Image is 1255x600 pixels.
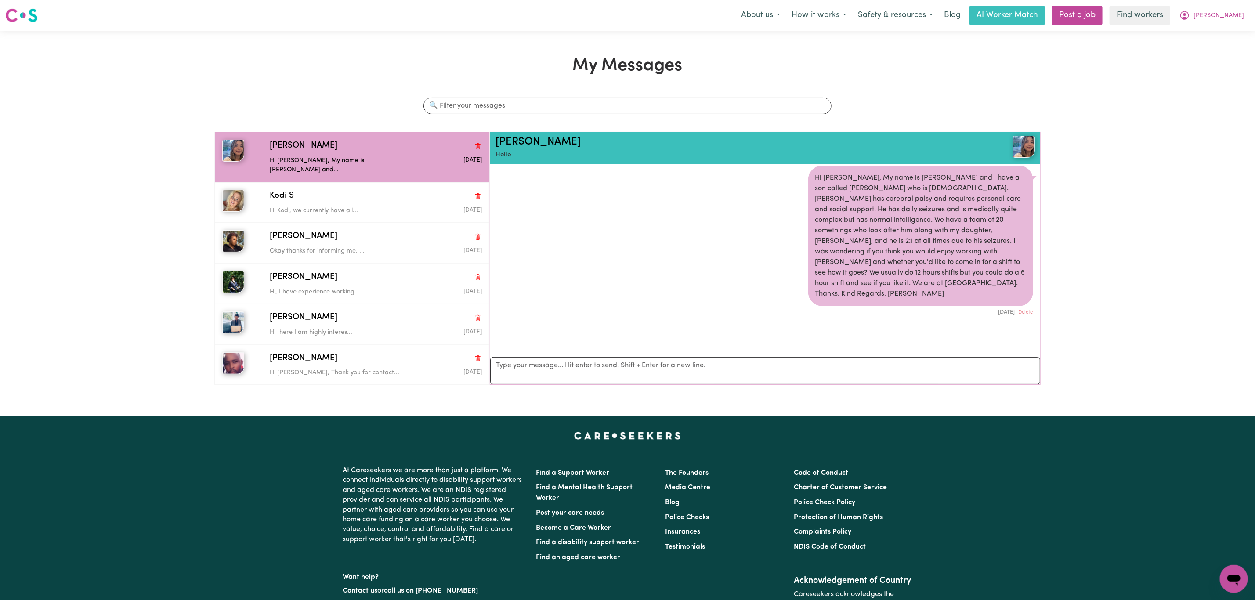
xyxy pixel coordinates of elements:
button: How it works [786,6,852,25]
p: Want help? [343,569,526,582]
div: [DATE] [808,306,1033,316]
span: Message sent on September 3, 2025 [463,157,482,163]
img: Kodi S [222,190,244,212]
button: Abdi W[PERSON_NAME]Delete conversationHi [PERSON_NAME], Thank you for contact...Message sent on M... [215,345,489,385]
button: Delete [1019,309,1033,316]
button: Delete conversation [474,140,482,152]
span: [PERSON_NAME] [270,230,337,243]
a: Police Check Policy [794,499,855,506]
a: Find an aged care worker [536,554,621,561]
a: Insurances [665,528,700,535]
p: Hi Kodi, we currently have all... [270,206,411,216]
span: [PERSON_NAME] [270,352,337,365]
a: Charter of Customer Service [794,484,887,491]
span: [PERSON_NAME] [1194,11,1244,21]
button: Kodi SKodi SDelete conversationHi Kodi, we currently have all...Message sent on April 0, 2022 [215,182,489,223]
a: Post a job [1052,6,1103,25]
h1: My Messages [214,55,1041,76]
img: Varsha C [222,311,244,333]
img: Abdi W [222,352,244,374]
a: Find a disability support worker [536,539,640,546]
button: My Account [1174,6,1250,25]
span: Message sent on April 0, 2022 [463,207,482,213]
div: Hi [PERSON_NAME], My name is [PERSON_NAME] and I have a son called [PERSON_NAME] who is [DEMOGRAP... [808,166,1033,306]
a: NDIS Code of Conduct [794,543,866,550]
button: Delete conversation [474,190,482,202]
span: Message sent on April 6, 2022 [463,248,482,253]
a: Contact us [343,587,378,594]
button: About us [735,6,786,25]
h2: Acknowledgement of Country [794,575,912,586]
a: [PERSON_NAME] [495,137,581,147]
a: Code of Conduct [794,470,848,477]
a: Blog [665,499,680,506]
p: Hi [PERSON_NAME], Thank you for contact... [270,368,411,378]
button: Safety & resources [852,6,939,25]
a: Become a Care Worker [536,524,611,531]
a: Pia E [945,136,1035,158]
img: Shy Chyi Cecily S [222,271,244,293]
iframe: Button to launch messaging window, conversation in progress [1220,565,1248,593]
p: Hi [PERSON_NAME], My name is [PERSON_NAME] and... [270,156,411,175]
button: Faith J[PERSON_NAME]Delete conversationOkay thanks for informing me. ...Message sent on April 6, ... [215,223,489,263]
span: [PERSON_NAME] [270,271,337,284]
span: Message sent on March 1, 2022 [463,329,482,335]
a: Testimonials [665,543,705,550]
button: Delete conversation [474,271,482,283]
a: Post your care needs [536,510,604,517]
a: Media Centre [665,484,710,491]
a: call us on [PHONE_NUMBER] [384,587,478,594]
a: The Founders [665,470,709,477]
span: Kodi S [270,190,294,202]
span: Message sent on March 1, 2022 [463,369,482,375]
button: Delete conversation [474,312,482,324]
button: Shy Chyi Cecily S[PERSON_NAME]Delete conversationHi, I have experience working ...Message sent on... [215,264,489,304]
a: Careseekers home page [574,432,681,439]
span: Message sent on March 2, 2022 [463,289,482,294]
a: AI Worker Match [969,6,1045,25]
button: Delete conversation [474,353,482,364]
a: Find a Support Worker [536,470,610,477]
p: Hi, I have experience working ... [270,287,411,297]
p: Hi there I am highly interes... [270,328,411,337]
p: Hello [495,150,945,160]
span: [PERSON_NAME] [270,311,337,324]
button: Pia E[PERSON_NAME]Delete conversationHi [PERSON_NAME], My name is [PERSON_NAME] and...Message sen... [215,132,489,182]
a: Blog [939,6,966,25]
p: At Careseekers we are more than just a platform. We connect individuals directly to disability su... [343,462,526,548]
a: Find workers [1110,6,1170,25]
span: [PERSON_NAME] [270,140,337,152]
p: or [343,582,526,599]
input: 🔍 Filter your messages [423,98,831,114]
a: Protection of Human Rights [794,514,883,521]
a: Careseekers logo [5,5,38,25]
p: Okay thanks for informing me. ... [270,246,411,256]
a: Find a Mental Health Support Worker [536,484,633,502]
button: Varsha C[PERSON_NAME]Delete conversationHi there I am highly interes...Message sent on March 1, 2022 [215,304,489,344]
img: Faith J [222,230,244,252]
button: Delete conversation [474,231,482,242]
img: View Pia E's profile [1013,136,1035,158]
a: Complaints Policy [794,528,851,535]
img: Careseekers logo [5,7,38,23]
img: Pia E [222,140,244,162]
a: Police Checks [665,514,709,521]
